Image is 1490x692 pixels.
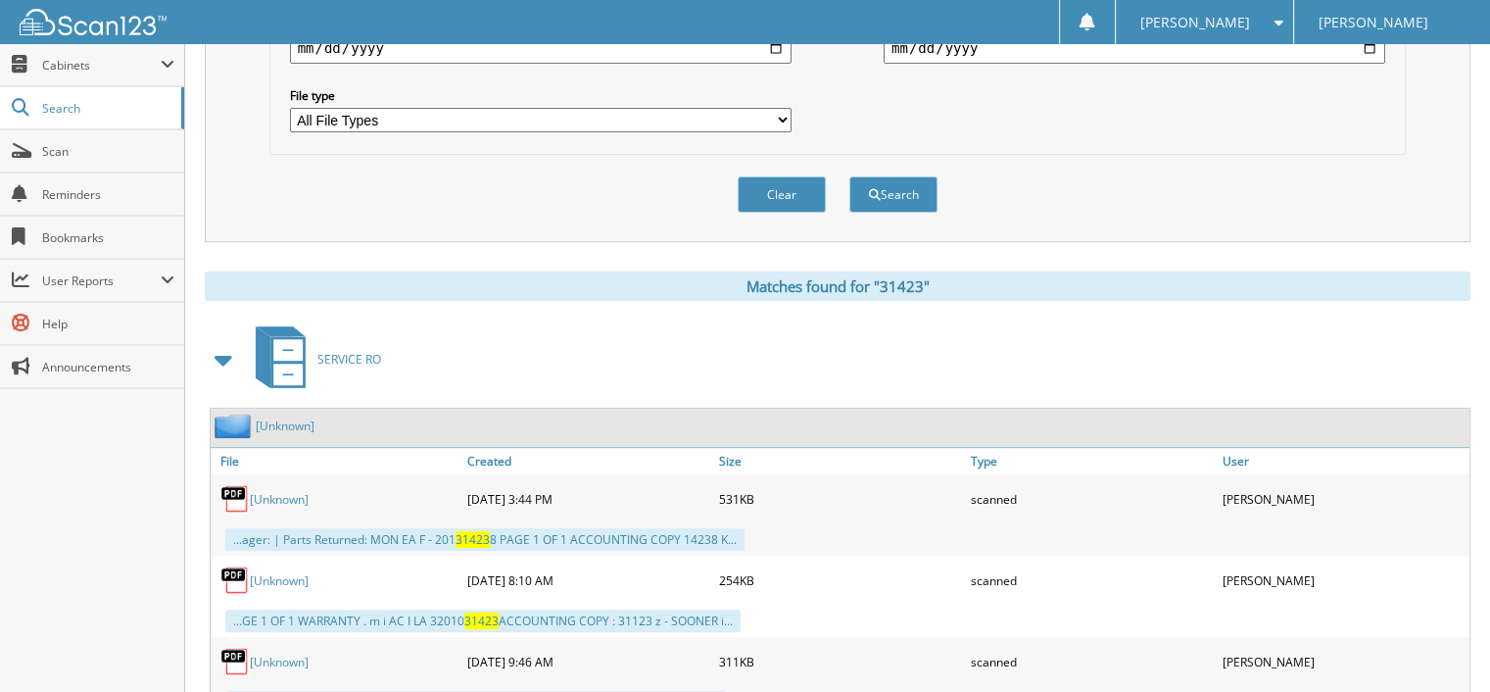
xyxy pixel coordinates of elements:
a: [Unknown] [250,654,309,670]
a: [Unknown] [250,491,309,508]
div: scanned [966,561,1218,600]
img: PDF.png [220,566,250,595]
div: scanned [966,479,1218,519]
img: folder2.png [215,414,256,438]
div: 531KB [714,479,966,519]
a: File [211,448,462,474]
div: [PERSON_NAME] [1218,642,1469,681]
img: PDF.png [220,647,250,676]
span: [PERSON_NAME] [1140,17,1250,28]
span: [PERSON_NAME] [1319,17,1428,28]
span: Help [42,316,174,332]
div: 254KB [714,561,966,600]
div: [DATE] 8:10 AM [462,561,714,600]
span: 31423 [464,613,499,629]
div: [DATE] 3:44 PM [462,479,714,519]
span: Announcements [42,359,174,375]
span: Cabinets [42,57,161,74]
div: [DATE] 9:46 AM [462,642,714,681]
a: [Unknown] [256,418,314,434]
button: Clear [738,176,826,213]
img: PDF.png [220,484,250,514]
button: Search [849,176,937,213]
iframe: Chat Widget [1392,598,1490,692]
div: 311KB [714,642,966,681]
span: Bookmarks [42,229,174,246]
label: File type [290,87,792,104]
a: User [1218,448,1469,474]
span: SERVICE RO [317,351,381,368]
img: scan123-logo-white.svg [20,9,167,35]
span: User Reports [42,272,161,289]
div: Matches found for "31423" [205,272,1470,301]
a: Created [462,448,714,474]
div: [PERSON_NAME] [1218,561,1469,600]
div: ...ager: | Parts Returned: MON EA F - 201 8 PAGE 1 OF 1 ACCOUNTING COPY 14238 K... [225,528,745,551]
a: Type [966,448,1218,474]
a: SERVICE RO [244,321,381,398]
span: Reminders [42,186,174,203]
div: scanned [966,642,1218,681]
div: ...GE 1 OF 1 WARRANTY . m i AC I LA 32010 ACCOUNTING COPY : 31123 z - SOONER i... [225,610,741,632]
span: Scan [42,143,174,160]
div: [PERSON_NAME] [1218,479,1469,519]
input: start [290,32,792,64]
span: Search [42,100,171,117]
a: [Unknown] [250,572,309,589]
input: end [884,32,1385,64]
a: Size [714,448,966,474]
span: 31423 [456,531,490,548]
